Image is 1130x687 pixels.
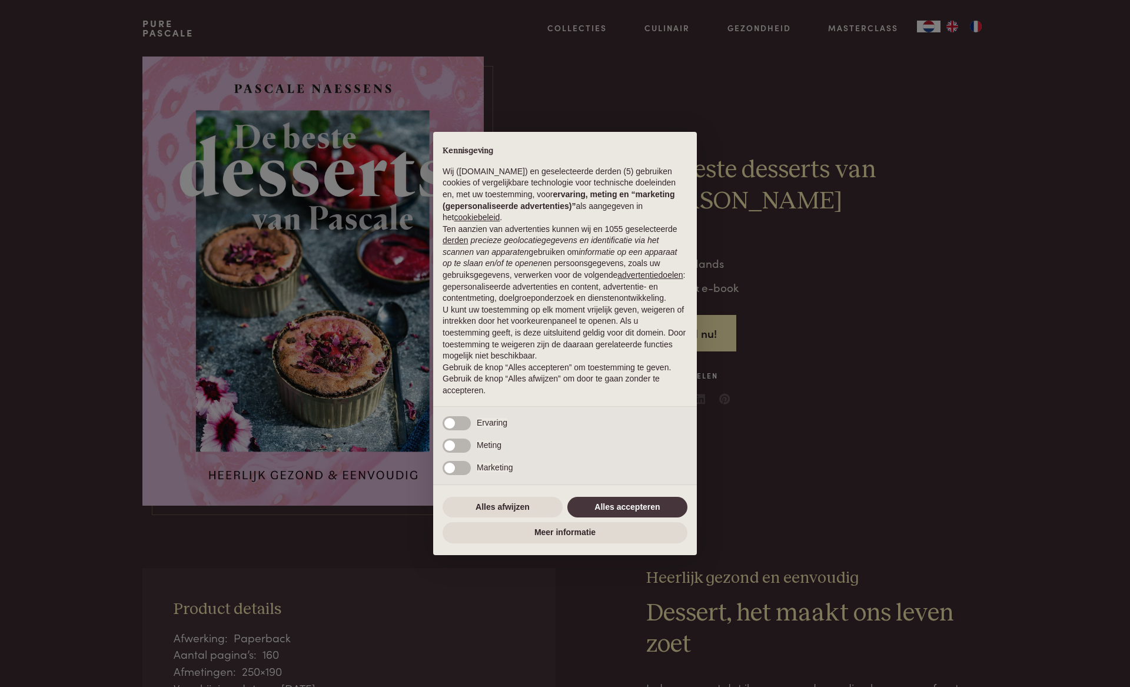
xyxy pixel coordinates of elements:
p: Ten aanzien van advertenties kunnen wij en 1055 geselecteerde gebruiken om en persoonsgegevens, z... [443,224,687,304]
button: Meer informatie [443,522,687,543]
h2: Kennisgeving [443,146,687,157]
p: U kunt uw toestemming op elk moment vrijelijk geven, weigeren of intrekken door het voorkeurenpan... [443,304,687,362]
p: Gebruik de knop “Alles accepteren” om toestemming te geven. Gebruik de knop “Alles afwijzen” om d... [443,362,687,397]
span: Meting [477,440,501,450]
button: derden [443,235,468,247]
span: Marketing [477,463,513,472]
span: Ervaring [477,418,507,427]
a: cookiebeleid [454,213,500,222]
strong: ervaring, meting en “marketing (gepersonaliseerde advertenties)” [443,190,674,211]
p: Wij ([DOMAIN_NAME]) en geselecteerde derden (5) gebruiken cookies of vergelijkbare technologie vo... [443,166,687,224]
button: Alles afwijzen [443,497,563,518]
button: Alles accepteren [567,497,687,518]
em: precieze geolocatiegegevens en identificatie via het scannen van apparaten [443,235,659,257]
em: informatie op een apparaat op te slaan en/of te openen [443,247,677,268]
button: advertentiedoelen [617,270,683,281]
